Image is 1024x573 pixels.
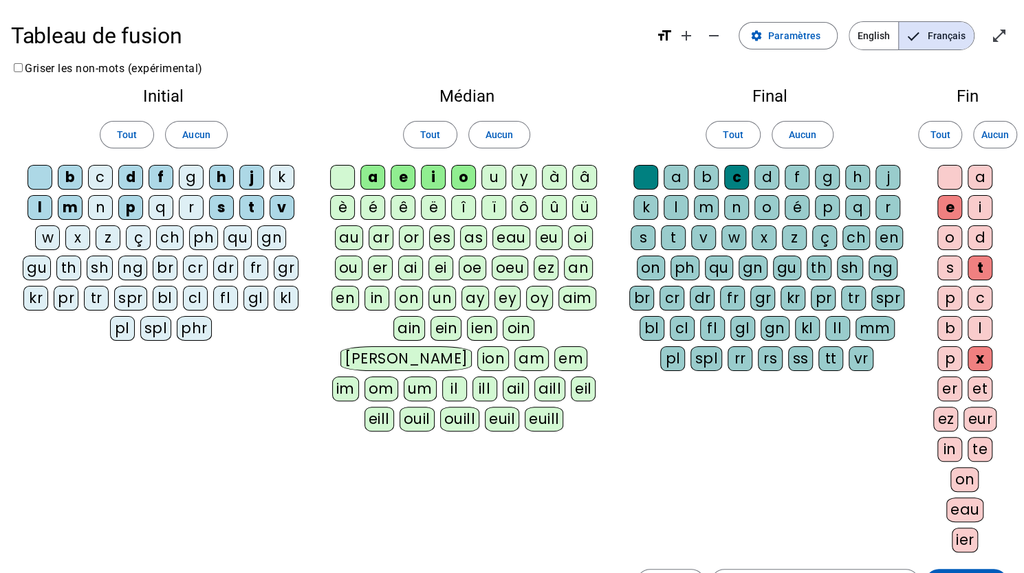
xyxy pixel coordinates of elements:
div: kl [795,316,820,341]
div: ph [189,225,218,250]
div: [PERSON_NAME] [340,346,472,371]
div: ain [393,316,426,341]
div: q [845,195,870,220]
div: ê [391,195,415,220]
div: gu [23,256,51,280]
div: il [442,377,467,401]
button: Tout [100,121,154,148]
div: spr [871,286,904,311]
div: om [364,377,398,401]
div: fr [243,256,268,280]
div: or [399,225,424,250]
div: ô [512,195,536,220]
div: em [554,346,587,371]
div: ar [369,225,393,250]
div: rr [728,346,752,371]
div: t [239,195,264,220]
div: p [815,195,840,220]
mat-icon: format_size [656,27,673,44]
h1: Tableau de fusion [11,14,645,58]
div: ng [869,256,897,280]
div: a [968,165,992,190]
div: z [782,225,807,250]
span: Aucun [182,126,210,143]
div: ç [812,225,837,250]
div: gu [773,256,801,280]
div: ez [534,256,558,280]
div: fl [700,316,725,341]
div: k [270,165,294,190]
mat-icon: remove [706,27,722,44]
div: p [937,286,962,311]
div: b [937,316,962,341]
div: euil [485,407,519,431]
div: aim [558,286,596,311]
div: d [118,165,143,190]
div: î [451,195,476,220]
div: rs [758,346,783,371]
span: Français [899,22,974,49]
div: o [451,165,476,190]
div: on [950,467,979,492]
div: on [395,286,423,311]
label: Griser les non-mots (expérimental) [11,62,203,75]
div: w [35,225,60,250]
div: th [807,256,831,280]
div: gn [761,316,789,341]
div: eu [536,225,563,250]
div: mm [856,316,895,341]
div: k [633,195,658,220]
button: Aucun [973,121,1017,148]
div: in [364,286,389,311]
div: eau [946,497,984,522]
div: l [664,195,688,220]
div: ai [398,256,423,280]
div: t [661,225,686,250]
h2: Final [628,88,911,104]
div: h [845,165,870,190]
div: ill [472,377,497,401]
div: ï [481,195,506,220]
div: b [694,165,719,190]
div: gn [739,256,767,280]
div: ç [126,225,151,250]
div: â [572,165,597,190]
div: r [179,195,204,220]
div: h [209,165,234,190]
div: oe [459,256,486,280]
span: Tout [930,126,950,143]
button: Diminuer la taille de la police [700,22,728,49]
div: tt [818,346,843,371]
div: et [968,377,992,401]
div: kr [781,286,805,311]
div: c [88,165,113,190]
div: l [28,195,52,220]
button: Aucun [468,121,530,148]
span: Tout [723,126,743,143]
div: au [335,225,363,250]
div: oeu [492,256,529,280]
div: aill [534,377,565,401]
div: sh [837,256,863,280]
div: d [968,225,992,250]
div: tr [84,286,109,311]
div: vr [849,346,873,371]
div: m [58,195,83,220]
h2: Médian [327,88,607,104]
div: qu [224,225,252,250]
div: s [937,256,962,280]
div: ph [671,256,699,280]
mat-icon: open_in_full [991,27,1007,44]
div: ch [156,225,184,250]
div: cr [660,286,684,311]
div: c [968,286,992,311]
div: p [118,195,143,220]
button: Paramètres [739,22,838,49]
div: j [239,165,264,190]
div: er [368,256,393,280]
div: x [752,225,776,250]
div: ë [421,195,446,220]
div: on [637,256,665,280]
div: pr [54,286,78,311]
div: oy [526,286,553,311]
